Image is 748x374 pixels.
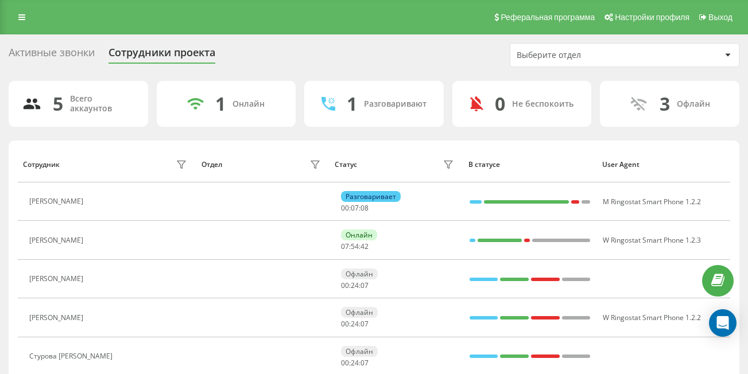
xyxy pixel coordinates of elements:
[660,93,670,115] div: 3
[29,314,86,322] div: [PERSON_NAME]
[351,319,359,329] span: 24
[351,280,359,290] span: 24
[232,99,265,109] div: Онлайн
[361,203,369,213] span: 08
[23,161,60,169] div: Сотрудник
[468,161,591,169] div: В статусе
[341,243,369,251] div: : :
[351,358,359,368] span: 24
[517,50,654,60] div: Выберите отдел
[341,204,369,212] div: : :
[361,319,369,329] span: 07
[677,99,710,109] div: Офлайн
[615,13,689,22] span: Настройки профиля
[708,13,733,22] span: Выход
[29,236,86,244] div: [PERSON_NAME]
[341,307,378,318] div: Офлайн
[603,313,701,322] span: W Ringostat Smart Phone 1.2.2
[9,46,95,64] div: Активные звонки
[603,235,701,245] span: W Ringostat Smart Phone 1.2.3
[29,352,115,360] div: Cтурова [PERSON_NAME]
[341,359,369,367] div: : :
[341,280,349,290] span: 00
[201,161,222,169] div: Отдел
[70,94,134,114] div: Всего аккаунтов
[361,358,369,368] span: 07
[341,358,349,368] span: 00
[351,203,359,213] span: 07
[512,99,573,109] div: Не беспокоить
[335,161,357,169] div: Статус
[347,93,357,115] div: 1
[29,197,86,205] div: [PERSON_NAME]
[341,320,369,328] div: : :
[108,46,215,64] div: Сотрудники проекта
[364,99,427,109] div: Разговаривают
[495,93,505,115] div: 0
[603,197,701,207] span: M Ringostat Smart Phone 1.2.2
[341,229,377,240] div: Онлайн
[29,275,86,283] div: [PERSON_NAME]
[361,241,369,251] span: 42
[341,319,349,329] span: 00
[215,93,226,115] div: 1
[53,93,63,115] div: 5
[602,161,725,169] div: User Agent
[341,241,349,251] span: 07
[501,13,595,22] span: Реферальная программа
[341,203,349,213] span: 00
[351,241,359,251] span: 54
[341,191,401,202] div: Разговаривает
[341,282,369,290] div: : :
[341,268,378,279] div: Офлайн
[341,346,378,357] div: Офлайн
[361,280,369,290] span: 07
[709,309,737,337] div: Open Intercom Messenger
